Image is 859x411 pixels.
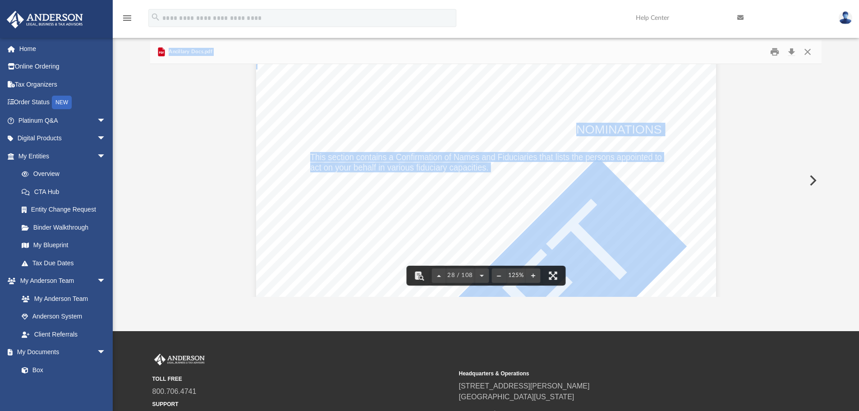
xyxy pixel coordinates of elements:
[783,45,799,59] button: Download
[122,17,133,23] a: menu
[459,393,574,401] a: [GEOGRAPHIC_DATA][US_STATE]
[6,93,119,112] a: Order StatusNEW
[576,124,662,136] span: NOMINATIONS
[150,64,822,297] div: File preview
[543,266,563,286] button: Enter fullscreen
[4,11,86,28] img: Anderson Advisors Platinum Portal
[310,152,662,162] span: This section contains a Confirmation of Names and Fiduciaries that lists the persons appointed to
[13,165,119,183] a: Overview
[6,75,119,93] a: Tax Organizers
[13,290,110,308] a: My Anderson Team
[13,361,110,379] a: Box
[13,218,119,236] a: Binder Walkthrough
[13,201,119,219] a: Entity Change Request
[97,111,115,130] span: arrow_drop_down
[409,266,429,286] button: Toggle findbar
[310,163,488,172] span: act on your behalf in various fiduciary capacities.
[766,45,784,59] button: Print
[526,266,540,286] button: Zoom in
[6,147,119,165] a: My Entitiesarrow_drop_down
[97,147,115,166] span: arrow_drop_down
[6,343,115,361] a: My Documentsarrow_drop_down
[474,266,489,286] button: Next page
[839,11,852,24] img: User Pic
[13,236,115,254] a: My Blueprint
[6,58,119,76] a: Online Ordering
[152,354,207,365] img: Anderson Advisors Platinum Portal
[97,272,115,291] span: arrow_drop_down
[492,266,506,286] button: Zoom out
[459,382,590,390] a: [STREET_ADDRESS][PERSON_NAME]
[52,96,72,109] div: NEW
[150,40,822,297] div: Preview
[6,40,119,58] a: Home
[6,272,115,290] a: My Anderson Teamarrow_drop_down
[446,272,474,278] span: 28 / 108
[13,308,115,326] a: Anderson System
[446,266,474,286] button: 28 / 108
[6,129,119,148] a: Digital Productsarrow_drop_down
[167,48,212,56] span: Ancillary Docs.pdf
[13,254,119,272] a: Tax Due Dates
[802,168,822,193] button: Next File
[152,388,197,395] a: 800.706.4741
[152,400,453,408] small: SUPPORT
[122,13,133,23] i: menu
[150,64,822,297] div: Document Viewer
[6,111,119,129] a: Platinum Q&Aarrow_drop_down
[97,129,115,148] span: arrow_drop_down
[152,375,453,383] small: TOLL FREE
[13,325,115,343] a: Client Referrals
[13,379,115,397] a: Meeting Minutes
[459,369,759,378] small: Headquarters & Operations
[13,183,119,201] a: CTA Hub
[97,343,115,362] span: arrow_drop_down
[151,12,161,22] i: search
[432,266,446,286] button: Previous page
[506,272,526,278] div: Current zoom level
[799,45,816,59] button: Close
